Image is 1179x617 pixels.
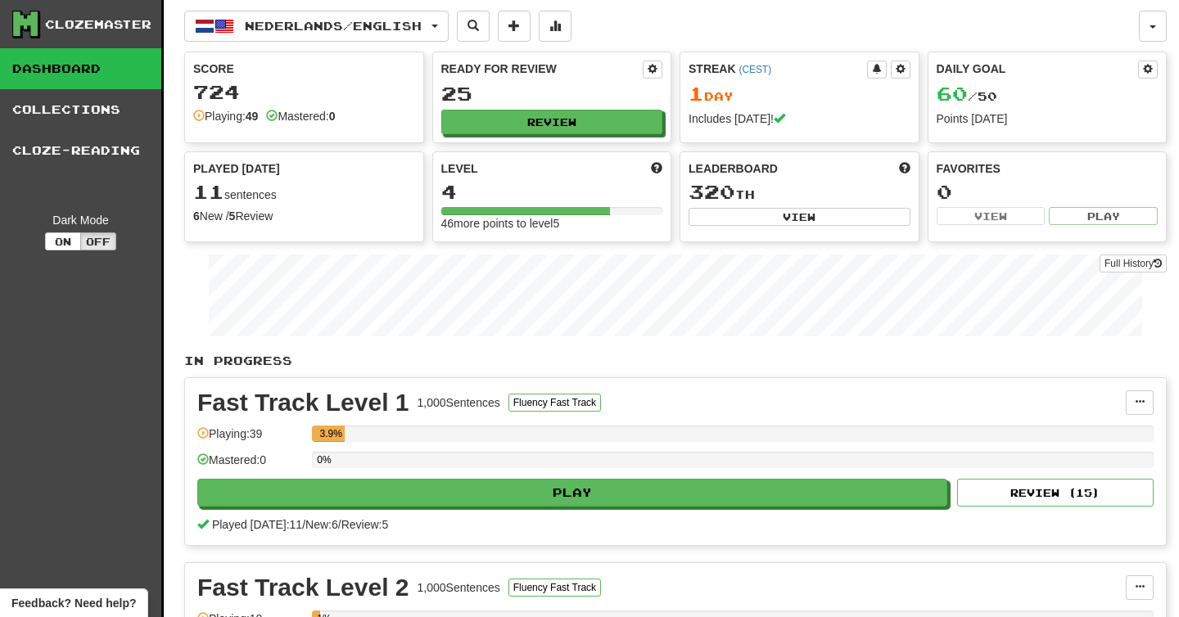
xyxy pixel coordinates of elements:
[937,61,1139,79] div: Daily Goal
[739,64,771,75] a: (CEST)
[498,11,531,42] button: Add sentence to collection
[418,579,500,596] div: 1,000 Sentences
[193,108,258,124] div: Playing:
[689,180,735,203] span: 320
[457,11,490,42] button: Search sentences
[441,160,478,177] span: Level
[689,82,704,105] span: 1
[245,19,422,33] span: Nederlands / English
[305,518,338,531] span: New: 6
[12,212,149,228] div: Dark Mode
[45,232,81,250] button: On
[689,83,910,105] div: Day
[45,16,151,33] div: Clozemaster
[341,518,389,531] span: Review: 5
[197,426,304,453] div: Playing: 39
[418,394,500,411] div: 1,000 Sentences
[899,160,910,177] span: This week in points, UTC
[302,518,305,531] span: /
[193,180,224,203] span: 11
[197,390,409,415] div: Fast Track Level 1
[689,160,778,177] span: Leaderboard
[317,426,345,442] div: 3.9%
[539,11,571,42] button: More stats
[441,83,663,104] div: 25
[193,209,200,223] strong: 6
[1100,254,1167,272] a: Full History
[11,595,136,611] span: Open feedback widget
[937,89,997,103] span: / 50
[193,208,415,224] div: New / Review
[441,182,663,202] div: 4
[246,110,259,123] strong: 49
[193,160,280,177] span: Played [DATE]
[937,160,1159,177] div: Favorites
[193,61,415,77] div: Score
[1049,207,1158,225] button: Play
[937,182,1159,202] div: 0
[957,479,1154,507] button: Review (15)
[937,82,968,105] span: 60
[689,182,910,203] div: th
[508,394,601,412] button: Fluency Fast Track
[937,207,1046,225] button: View
[651,160,662,177] span: Score more points to level up
[441,215,663,232] div: 46 more points to level 5
[80,232,116,250] button: Off
[212,518,302,531] span: Played [DATE]: 11
[689,208,910,226] button: View
[338,518,341,531] span: /
[689,110,910,127] div: Includes [DATE]!
[193,182,415,203] div: sentences
[184,353,1167,369] p: In Progress
[193,82,415,102] div: 724
[937,110,1159,127] div: Points [DATE]
[266,108,335,124] div: Mastered:
[197,479,947,507] button: Play
[441,61,644,77] div: Ready for Review
[329,110,336,123] strong: 0
[689,61,867,77] div: Streak
[229,209,236,223] strong: 5
[508,579,601,597] button: Fluency Fast Track
[441,110,663,134] button: Review
[184,11,449,42] button: Nederlands/English
[197,575,409,600] div: Fast Track Level 2
[197,452,304,479] div: Mastered: 0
